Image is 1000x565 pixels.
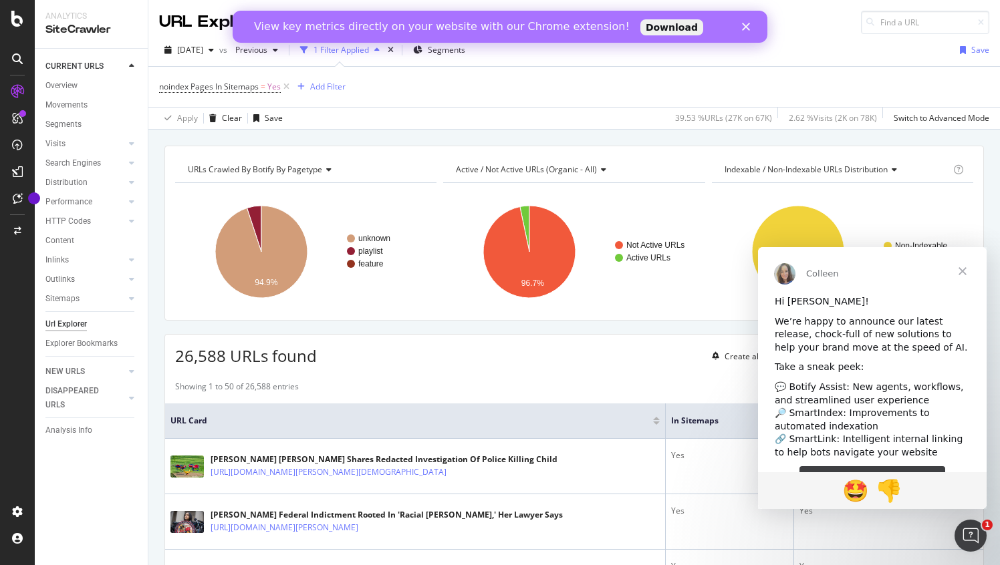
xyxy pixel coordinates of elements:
div: Segments [45,118,82,132]
a: DISAPPEARED URLS [45,384,125,412]
span: = [261,81,265,92]
img: main image [170,511,204,533]
a: NEW URLS [45,365,125,379]
div: Content [45,234,74,248]
span: vs [219,44,230,55]
div: Analytics [45,11,137,22]
text: 96.7% [521,278,544,288]
div: Overview [45,79,78,93]
div: Close [509,12,523,20]
button: Segments [408,39,471,61]
span: Yes [267,77,281,96]
div: Create alert [725,351,769,362]
a: CURRENT URLS [45,59,125,73]
img: main image [170,455,204,478]
div: Performance [45,195,92,209]
span: Segments [428,44,465,55]
a: Visits [45,137,125,151]
div: Sitemaps [45,292,80,306]
button: Clear [204,108,242,129]
text: Not Active URLs [626,240,684,250]
button: Previous [230,39,283,61]
text: feature [358,259,384,268]
text: playlist [358,246,383,256]
div: HTTP Codes [45,214,91,228]
button: Save [248,108,283,129]
button: Create alert [707,345,769,367]
span: Active / Not Active URLs (organic - all) [456,164,597,175]
button: 1 Filter Applied [295,39,385,61]
a: Movements [45,98,138,112]
iframe: Intercom live chat banner [233,11,767,43]
a: Explorer Bookmarks [45,337,138,351]
div: Movements [45,98,88,112]
div: Search Engines [45,156,101,170]
a: Inlinks [45,253,125,267]
div: Outlinks [45,272,75,287]
svg: A chart. [443,194,705,310]
a: Search Engines [45,156,125,170]
a: [URL][DOMAIN_NAME][PERSON_NAME] [211,521,358,534]
span: 26,588 URLs found [175,345,317,367]
div: Inlinks [45,253,69,267]
div: [PERSON_NAME] [PERSON_NAME] Shares Redacted Investigation Of Police Killing Child [211,453,557,465]
div: 1 Filter Applied [314,44,369,55]
div: NEW URLS [45,365,85,379]
div: Save [265,112,283,124]
iframe: Intercom live chat [955,520,987,552]
div: Analysis Info [45,423,92,437]
div: SiteCrawler [45,22,137,37]
text: Active URLs [626,253,670,262]
div: DISAPPEARED URLS [45,384,113,412]
div: URL Explorer [159,11,267,33]
a: Url Explorer [45,317,138,331]
div: CURRENT URLS [45,59,104,73]
div: Explorer Bookmarks [45,337,118,351]
text: Non-Indexable [895,241,947,250]
input: Find a URL [861,11,989,34]
button: Apply [159,108,198,129]
a: Outlinks [45,272,125,287]
div: Clear [222,112,242,124]
a: Performance [45,195,125,209]
a: HTTP Codes [45,214,125,228]
a: Sitemaps [45,292,125,306]
a: Overview [45,79,138,93]
text: unknown [358,234,390,243]
a: Content [45,234,138,248]
div: Apply [177,112,198,124]
svg: A chart. [175,194,436,310]
text: 94.9% [255,278,277,287]
span: Previous [230,44,267,55]
span: noindex Pages In Sitemaps [159,81,259,92]
a: Segments [45,118,138,132]
span: Indexable / Non-Indexable URLs distribution [725,164,888,175]
div: Visits [45,137,66,151]
div: Yes [671,449,788,461]
button: Add Filter [292,79,346,95]
div: times [385,43,396,57]
button: Switch to Advanced Mode [888,108,989,129]
div: Distribution [45,176,88,190]
span: 1 [982,520,993,530]
a: Distribution [45,176,125,190]
div: 2.62 % Visits ( 2K on 78K ) [789,112,877,124]
div: 39.53 % URLs ( 27K on 67K ) [675,112,772,124]
div: [PERSON_NAME] Federal Indictment Rooted In 'Racial [PERSON_NAME],' Her Lawyer Says [211,509,563,521]
a: [URL][DOMAIN_NAME][PERSON_NAME][DEMOGRAPHIC_DATA] [211,465,447,479]
button: Save [955,39,989,61]
iframe: Intercom live chat message [758,247,987,509]
button: [DATE] [159,39,219,61]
